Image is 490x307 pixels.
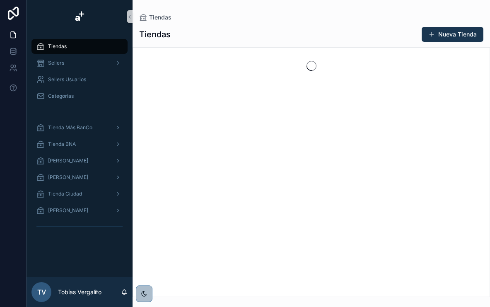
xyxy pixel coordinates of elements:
span: [PERSON_NAME] [48,174,88,181]
span: Tiendas [149,13,171,22]
a: Tiendas [31,39,128,54]
a: Tiendas [139,13,171,22]
a: Tienda Ciudad [31,186,128,201]
div: scrollable content [27,33,133,244]
span: [PERSON_NAME] [48,207,88,214]
a: Tienda Más BanCo [31,120,128,135]
span: Tienda Más BanCo [48,124,92,131]
img: App logo [73,10,86,23]
a: [PERSON_NAME] [31,170,128,185]
span: Tienda BNA [48,141,76,147]
a: Categorias [31,89,128,104]
a: Sellers Usuarios [31,72,128,87]
span: Tienda Ciudad [48,191,82,197]
span: Sellers Usuarios [48,76,86,83]
span: Sellers [48,60,64,66]
button: Nueva Tienda [422,27,483,42]
a: Sellers [31,56,128,70]
span: TV [37,287,46,297]
h1: Tiendas [139,29,171,40]
a: Tienda BNA [31,137,128,152]
a: [PERSON_NAME] [31,153,128,168]
p: Tobías Vergalito [58,288,101,296]
a: [PERSON_NAME] [31,203,128,218]
span: Tiendas [48,43,67,50]
span: [PERSON_NAME] [48,157,88,164]
span: Categorias [48,93,74,99]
